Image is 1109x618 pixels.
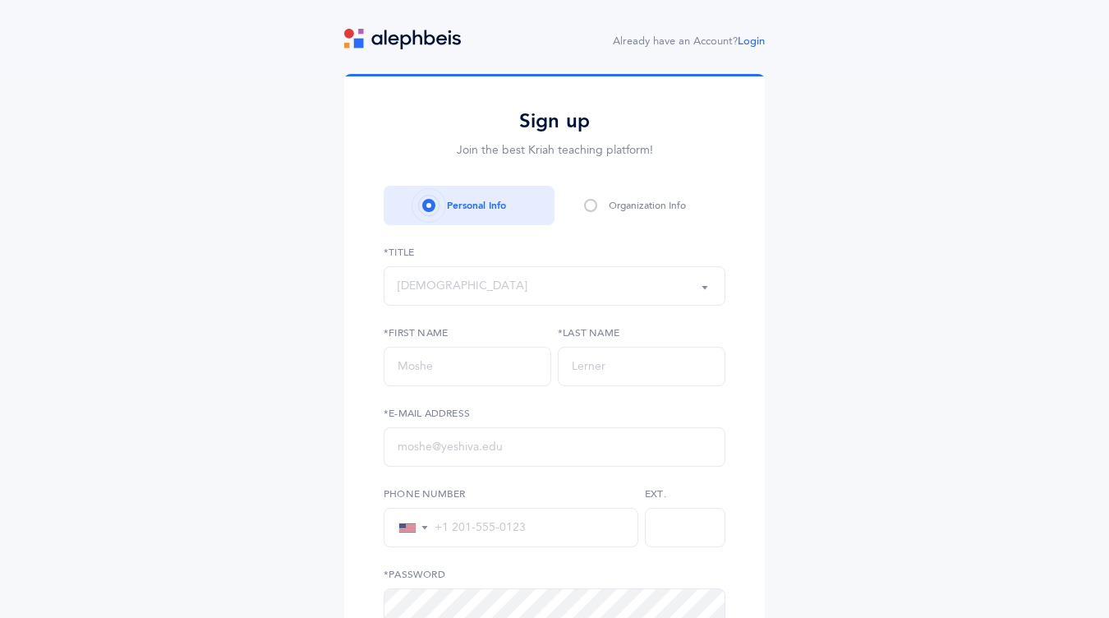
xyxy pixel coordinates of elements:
[645,487,725,501] label: Ext.
[384,108,725,134] h2: Sign up
[384,245,725,260] label: *Title
[384,142,725,159] p: Join the best Kriah teaching platform!
[384,567,725,582] label: *Password
[420,523,429,533] span: ▼
[398,278,527,295] div: [DEMOGRAPHIC_DATA]
[609,198,686,213] div: Organization Info
[384,325,551,340] label: *First Name
[1027,536,1089,598] iframe: Drift Widget Chat Controller
[344,29,461,49] img: logo.svg
[384,427,725,467] input: moshe@yeshiva.edu
[429,520,624,535] input: +1 201-555-0123
[558,347,725,386] input: Lerner
[384,347,551,386] input: Moshe
[613,34,765,50] div: Already have an Account?
[384,266,725,306] button: Rabbi
[384,406,725,421] label: *E-Mail Address
[447,198,506,213] div: Personal Info
[738,35,765,47] a: Login
[558,325,725,340] label: *Last Name
[384,487,638,501] label: Phone Number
